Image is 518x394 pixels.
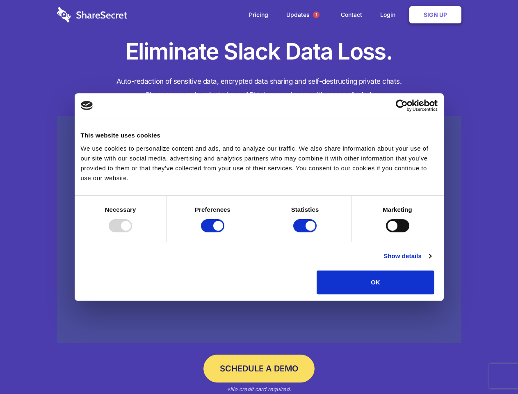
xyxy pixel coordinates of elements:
a: Login [372,2,408,27]
a: Wistia video thumbnail [57,116,461,344]
img: logo-wordmark-white-trans-d4663122ce5f474addd5e946df7df03e33cb6a1c49d2221995e7729f52c070b2.svg [57,7,127,23]
div: This website uses cookies [81,131,438,140]
a: Show details [383,251,431,261]
div: We use cookies to personalize content and ads, and to analyze our traffic. We also share informat... [81,144,438,183]
em: *No credit card required. [227,386,291,392]
button: OK [317,270,434,294]
h1: Eliminate Slack Data Loss. [57,37,461,66]
strong: Preferences [195,206,230,213]
span: 1 [313,11,319,18]
img: logo [81,101,93,110]
h4: Auto-redaction of sensitive data, encrypted data sharing and self-destructing private chats. Shar... [57,75,461,102]
strong: Statistics [291,206,319,213]
a: Schedule a Demo [203,355,315,383]
a: Contact [333,2,370,27]
a: Sign Up [409,6,461,23]
strong: Necessary [105,206,136,213]
a: Pricing [241,2,276,27]
strong: Marketing [383,206,412,213]
a: Usercentrics Cookiebot - opens in a new window [366,99,438,112]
